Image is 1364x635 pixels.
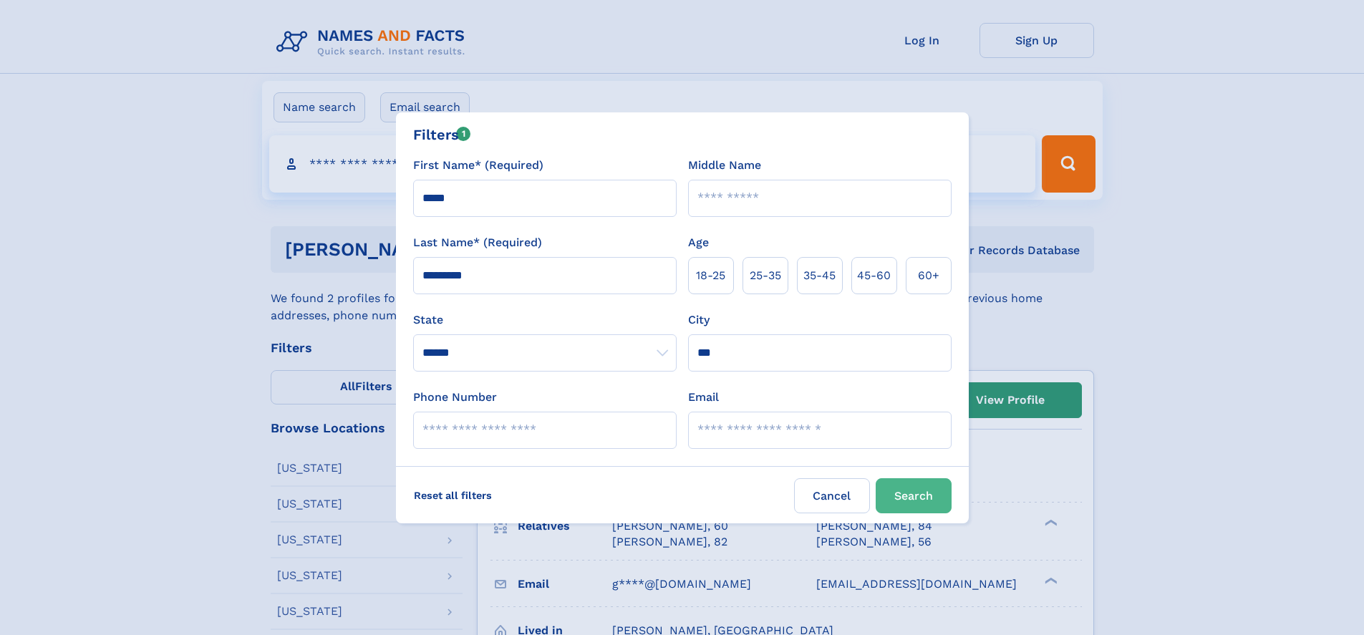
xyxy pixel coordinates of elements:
[750,267,781,284] span: 25‑35
[857,267,891,284] span: 45‑60
[918,267,939,284] span: 60+
[696,267,725,284] span: 18‑25
[405,478,501,513] label: Reset all filters
[413,157,543,174] label: First Name* (Required)
[688,389,719,406] label: Email
[803,267,836,284] span: 35‑45
[688,311,710,329] label: City
[413,389,497,406] label: Phone Number
[876,478,952,513] button: Search
[688,234,709,251] label: Age
[794,478,870,513] label: Cancel
[688,157,761,174] label: Middle Name
[413,124,471,145] div: Filters
[413,234,542,251] label: Last Name* (Required)
[413,311,677,329] label: State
